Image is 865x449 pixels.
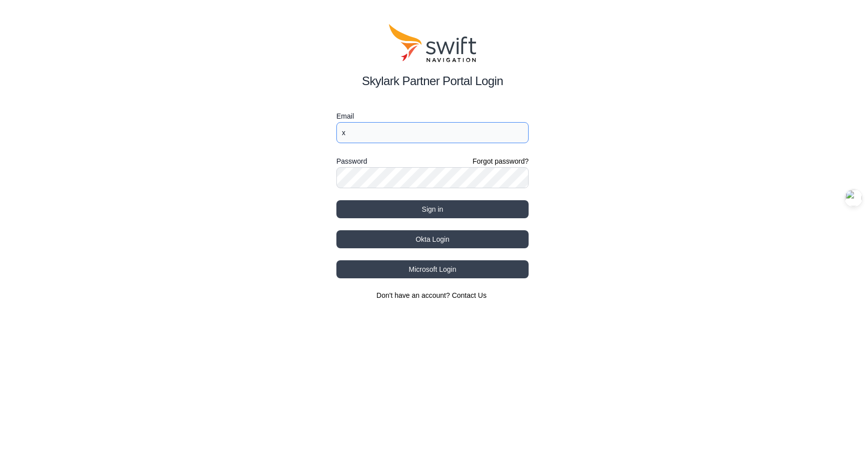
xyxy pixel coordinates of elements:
[452,291,487,299] a: Contact Us
[473,156,529,166] a: Forgot password?
[336,260,529,278] button: Microsoft Login
[336,110,529,122] label: Email
[336,155,367,167] label: Password
[336,72,529,90] h2: Skylark Partner Portal Login
[336,230,529,248] button: Okta Login
[336,200,529,218] button: Sign in
[336,290,529,300] section: Don't have an account?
